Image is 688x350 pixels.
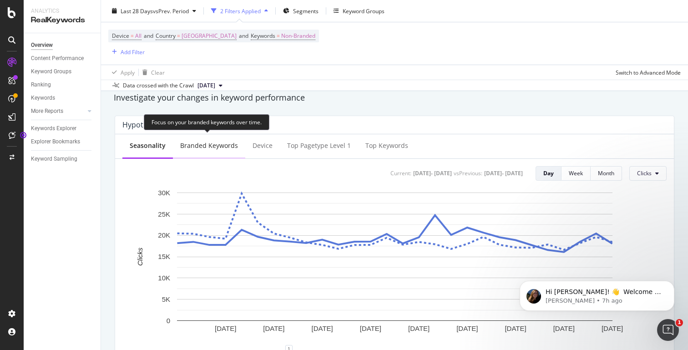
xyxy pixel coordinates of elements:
span: Device [112,32,129,40]
a: Content Performance [31,54,94,63]
text: 15K [158,253,170,260]
div: Current: [390,169,411,177]
button: Apply [108,65,135,80]
span: and [144,32,153,40]
text: 25K [158,210,170,218]
div: vs Previous : [454,169,482,177]
a: Keyword Sampling [31,154,94,164]
div: Keyword Groups [31,67,71,76]
div: Data crossed with the Crawl [123,81,194,90]
button: Segments [279,4,322,18]
iframe: Intercom live chat [657,319,679,341]
div: [DATE] - [DATE] [413,169,452,177]
span: Non-Branded [281,30,315,42]
button: Add Filter [108,46,145,57]
span: 2025 Sep. 14th [197,81,215,90]
div: Top pagetype Level 1 [287,141,351,150]
a: Overview [31,41,94,50]
button: Keyword Groups [330,4,388,18]
text: [DATE] [215,324,236,332]
button: Clicks [629,166,667,181]
div: [DATE] - [DATE] [484,169,523,177]
div: Analytics [31,7,93,15]
div: Investigate your changes in keyword performance [114,92,675,104]
text: [DATE] [456,324,478,332]
span: vs Prev. Period [153,7,189,15]
span: and [239,32,248,40]
text: [DATE] [360,324,381,332]
div: Explorer Bookmarks [31,137,80,147]
text: [DATE] [263,324,284,332]
text: 20K [158,231,170,239]
span: = [177,32,180,40]
div: Clear [151,68,165,76]
div: 2 Filters Applied [220,7,261,15]
span: Keywords [251,32,275,40]
text: [DATE] [602,324,623,332]
button: Last 28 DaysvsPrev. Period [108,4,200,18]
div: Week [569,169,583,177]
text: Clicks [136,247,144,265]
span: 1 [676,319,683,326]
div: More Reports [31,107,63,116]
div: Month [598,169,614,177]
div: Keywords Explorer [31,124,76,133]
a: More Reports [31,107,85,116]
div: Switch to Advanced Mode [616,68,681,76]
text: [DATE] [408,324,430,332]
div: Keywords [31,93,55,103]
div: Focus on your branded keywords over time. [144,114,269,130]
a: Keyword Groups [31,67,94,76]
span: Last 28 Days [121,7,153,15]
div: Keyword Groups [343,7,384,15]
div: RealKeywords [31,15,93,25]
text: 30K [158,188,170,196]
div: Add Filter [121,48,145,56]
a: Keywords Explorer [31,124,94,133]
text: [DATE] [505,324,526,332]
button: Day [536,166,562,181]
div: Seasonality [130,141,166,150]
text: 5K [162,295,170,303]
a: Ranking [31,80,94,90]
button: [DATE] [194,80,226,91]
div: Day [543,169,554,177]
button: Clear [139,65,165,80]
div: Hypotheses to Investigate - Over Time [122,120,254,129]
iframe: Intercom notifications message [506,262,688,325]
text: [DATE] [553,324,575,332]
span: Country [156,32,176,40]
div: Device [253,141,273,150]
a: Keywords [31,93,94,103]
div: Ranking [31,80,51,90]
span: Segments [293,7,319,15]
button: 2 Filters Applied [207,4,272,18]
div: Content Performance [31,54,84,63]
span: Clicks [637,169,652,177]
button: Month [591,166,622,181]
div: Apply [121,68,135,76]
text: 0 [167,316,170,324]
div: Tooltip anchor [19,131,27,139]
button: Week [562,166,591,181]
div: Branded Keywords [180,141,238,150]
div: Keyword Sampling [31,154,77,164]
a: Explorer Bookmarks [31,137,94,147]
div: Top Keywords [365,141,408,150]
span: All [135,30,142,42]
text: [DATE] [312,324,333,332]
div: Overview [31,41,53,50]
svg: A chart. [122,188,667,349]
span: [GEOGRAPHIC_DATA] [182,30,237,42]
span: = [277,32,280,40]
button: Switch to Advanced Mode [612,65,681,80]
text: 10K [158,274,170,282]
span: = [131,32,134,40]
